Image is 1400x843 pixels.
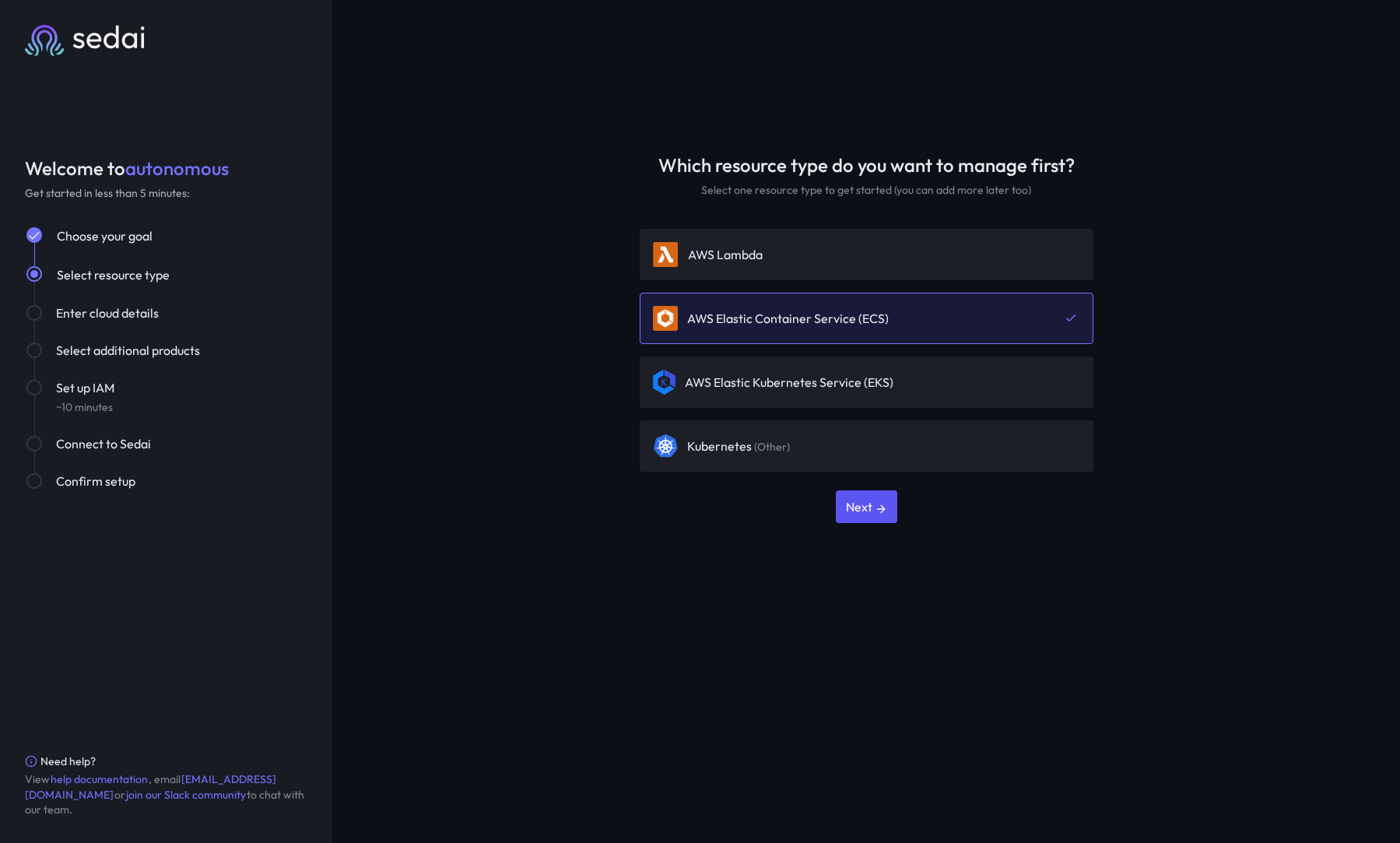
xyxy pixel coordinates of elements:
[754,440,790,454] span: (Other)
[640,357,1093,408] div: AWS Elastic Kubernetes Service (EKS)
[125,156,229,180] span: autonomous
[56,378,307,397] div: Set up IAM
[658,154,1075,177] div: Which resource type do you want to manage first?
[125,787,247,803] a: join our Slack community
[56,434,307,453] div: Connect to Sedai
[701,183,1031,198] div: Select one resource type to get started (you can add more later too)
[56,341,307,360] div: Select additional products
[25,157,307,180] div: Welcome to
[40,754,96,770] div: Need help?
[25,772,307,818] div: View , email or to chat with our team.
[50,771,149,787] a: help documentation
[688,245,763,264] div: AWS Lambda
[640,420,1093,472] div: Kubernetes (Other)
[56,400,307,416] div: ~10 minutes
[640,293,1093,344] div: AWS Elastic Container Service (ECS)
[687,309,889,328] div: AWS Elastic Container Service (ECS)
[56,265,170,285] button: Select resource type
[25,186,307,202] div: Get started in less than 5 minutes:
[56,226,153,246] button: Choose your goal
[687,437,790,455] div: Kubernetes
[56,304,307,322] div: Enter cloud details
[640,229,1093,280] div: AWS Lambda
[25,771,276,803] a: [EMAIL_ADDRESS][DOMAIN_NAME]
[685,373,893,392] div: AWS Elastic Kubernetes Service (EKS)
[56,472,307,490] div: Confirm setup
[836,490,897,523] button: Next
